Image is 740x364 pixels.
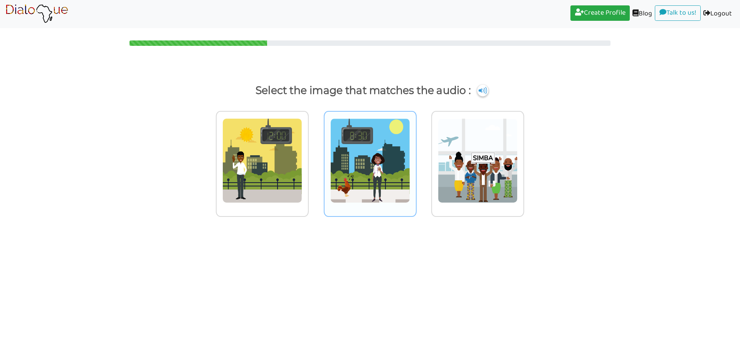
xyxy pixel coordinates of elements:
a: Talk to us! [655,5,701,21]
a: Blog [630,5,655,23]
img: akwaaba-named-shona.png [438,118,518,203]
a: Logout [701,5,735,23]
a: Create Profile [570,5,630,21]
img: mema_wo_aha.png [222,118,302,203]
img: cuNL5YgAAAABJRU5ErkJggg== [477,85,488,96]
img: Select Course Page [5,4,68,23]
p: Select the image that matches the audio : [18,81,721,100]
img: mema_wo_akye.png [330,118,410,203]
